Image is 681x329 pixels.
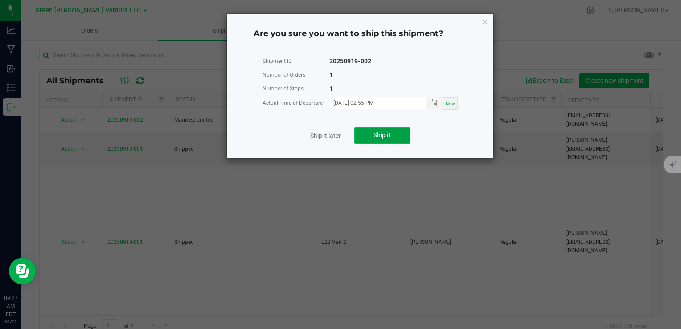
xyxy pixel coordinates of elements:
button: Close [482,16,488,27]
div: 20250919-002 [329,56,371,67]
span: Toggle popup [426,97,443,108]
div: 1 [329,70,333,81]
div: Number of Orders [263,70,329,81]
button: Ship it [354,127,410,144]
div: Number of Stops [263,83,329,95]
div: Shipment ID [263,56,329,67]
span: Ship it [373,132,390,139]
input: MM/dd/yyyy HH:MM a [329,97,417,108]
a: Ship it later [310,131,341,140]
h4: Are you sure you want to ship this shipment? [254,28,467,40]
div: 1 [329,83,333,95]
iframe: Resource center [9,258,36,284]
div: Actual Time of Departure [263,98,329,109]
span: Now [446,101,455,106]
